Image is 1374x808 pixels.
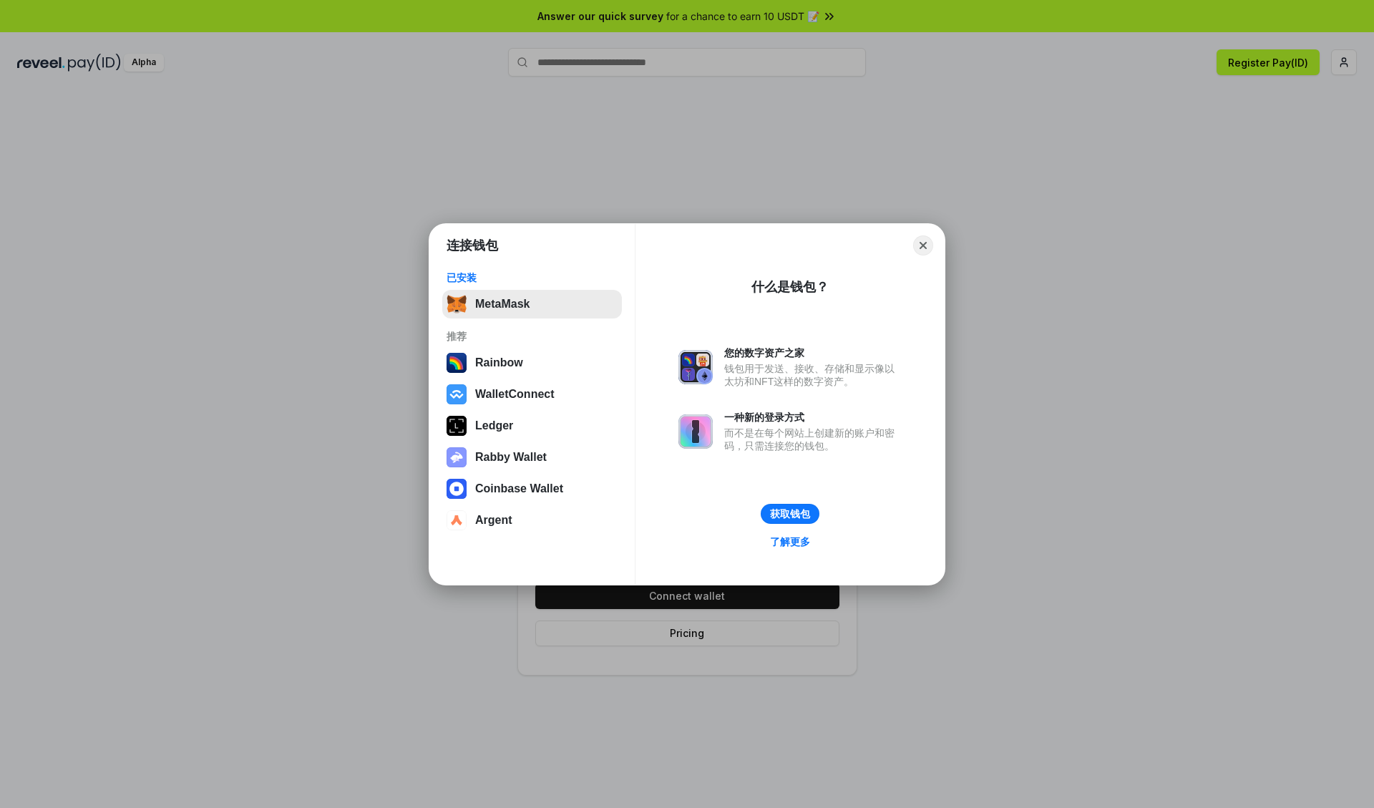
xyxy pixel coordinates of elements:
[724,346,902,359] div: 您的数字资产之家
[442,290,622,318] button: MetaMask
[475,514,512,527] div: Argent
[447,237,498,254] h1: 连接钱包
[913,235,933,255] button: Close
[447,294,467,314] img: svg+xml,%3Csvg%20fill%3D%22none%22%20height%3D%2233%22%20viewBox%3D%220%200%2035%2033%22%20width%...
[447,416,467,436] img: svg+xml,%3Csvg%20xmlns%3D%22http%3A%2F%2Fwww.w3.org%2F2000%2Fsvg%22%20width%3D%2228%22%20height%3...
[442,412,622,440] button: Ledger
[442,380,622,409] button: WalletConnect
[724,362,902,388] div: 钱包用于发送、接收、存储和显示像以太坊和NFT这样的数字资产。
[724,411,902,424] div: 一种新的登录方式
[770,535,810,548] div: 了解更多
[475,419,513,432] div: Ledger
[447,384,467,404] img: svg+xml,%3Csvg%20width%3D%2228%22%20height%3D%2228%22%20viewBox%3D%220%200%2028%2028%22%20fill%3D...
[475,298,530,311] div: MetaMask
[447,447,467,467] img: svg+xml,%3Csvg%20xmlns%3D%22http%3A%2F%2Fwww.w3.org%2F2000%2Fsvg%22%20fill%3D%22none%22%20viewBox...
[475,388,555,401] div: WalletConnect
[447,479,467,499] img: svg+xml,%3Csvg%20width%3D%2228%22%20height%3D%2228%22%20viewBox%3D%220%200%2028%2028%22%20fill%3D...
[475,451,547,464] div: Rabby Wallet
[751,278,829,296] div: 什么是钱包？
[761,504,819,524] button: 获取钱包
[447,353,467,373] img: svg+xml,%3Csvg%20width%3D%22120%22%20height%3D%22120%22%20viewBox%3D%220%200%20120%20120%22%20fil...
[442,443,622,472] button: Rabby Wallet
[475,482,563,495] div: Coinbase Wallet
[724,427,902,452] div: 而不是在每个网站上创建新的账户和密码，只需连接您的钱包。
[447,330,618,343] div: 推荐
[761,532,819,551] a: 了解更多
[442,349,622,377] button: Rainbow
[475,356,523,369] div: Rainbow
[447,510,467,530] img: svg+xml,%3Csvg%20width%3D%2228%22%20height%3D%2228%22%20viewBox%3D%220%200%2028%2028%22%20fill%3D...
[442,474,622,503] button: Coinbase Wallet
[442,506,622,535] button: Argent
[678,414,713,449] img: svg+xml,%3Csvg%20xmlns%3D%22http%3A%2F%2Fwww.w3.org%2F2000%2Fsvg%22%20fill%3D%22none%22%20viewBox...
[678,350,713,384] img: svg+xml,%3Csvg%20xmlns%3D%22http%3A%2F%2Fwww.w3.org%2F2000%2Fsvg%22%20fill%3D%22none%22%20viewBox...
[770,507,810,520] div: 获取钱包
[447,271,618,284] div: 已安装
